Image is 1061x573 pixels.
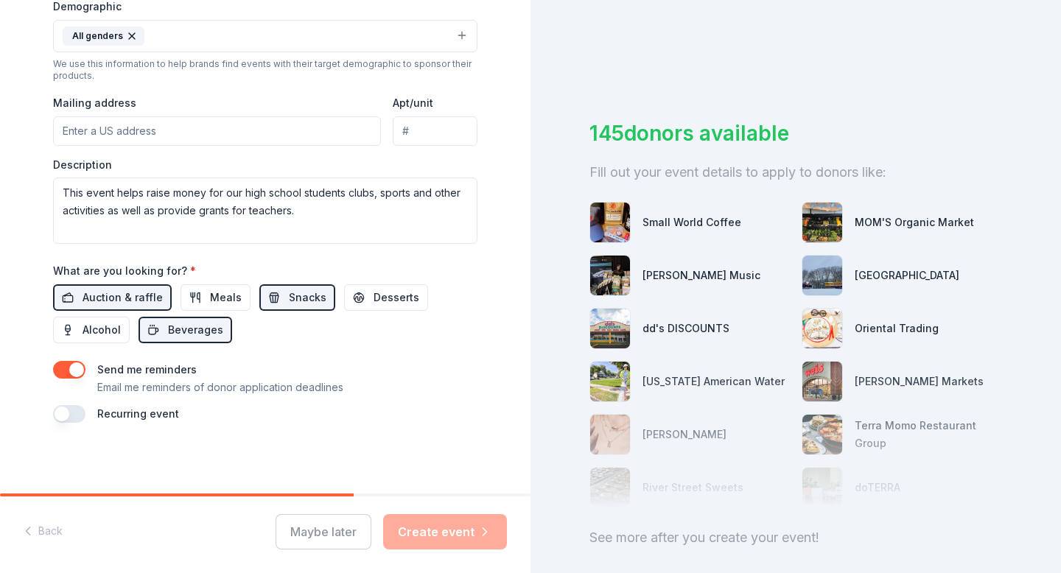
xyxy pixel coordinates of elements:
textarea: This event helps raise money for our high school students clubs, sports and other activities as w... [53,177,477,244]
input: # [393,116,477,146]
span: Meals [210,289,242,306]
img: photo for Wild West City [802,256,842,295]
label: Description [53,158,112,172]
button: Meals [181,284,251,311]
button: Auction & raffle [53,284,172,311]
div: Oriental Trading [855,320,939,337]
span: Snacks [289,289,326,306]
button: Beverages [139,317,232,343]
img: photo for Small World Coffee [590,203,630,242]
img: photo for dd's DISCOUNTS [590,309,630,348]
label: Mailing address [53,96,136,110]
span: Alcohol [83,321,121,339]
label: What are you looking for? [53,264,196,278]
img: photo for MOM'S Organic Market [802,203,842,242]
span: Desserts [374,289,419,306]
div: Small World Coffee [642,214,741,231]
label: Send me reminders [97,363,197,376]
button: Snacks [259,284,335,311]
span: Beverages [168,321,223,339]
div: Fill out your event details to apply to donors like: [589,161,1002,184]
div: dd's DISCOUNTS [642,320,729,337]
img: photo for Oriental Trading [802,309,842,348]
button: All genders [53,20,477,52]
div: We use this information to help brands find events with their target demographic to sponsor their... [53,58,477,82]
img: photo for Alfred Music [590,256,630,295]
div: See more after you create your event! [589,526,1002,549]
div: 145 donors available [589,118,1002,149]
span: Auction & raffle [83,289,163,306]
div: MOM'S Organic Market [855,214,974,231]
input: Enter a US address [53,116,381,146]
div: [PERSON_NAME] Music [642,267,760,284]
label: Recurring event [97,407,179,420]
p: Email me reminders of donor application deadlines [97,379,343,396]
div: [GEOGRAPHIC_DATA] [855,267,959,284]
label: Apt/unit [393,96,433,110]
div: All genders [63,27,144,46]
button: Alcohol [53,317,130,343]
button: Desserts [344,284,428,311]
